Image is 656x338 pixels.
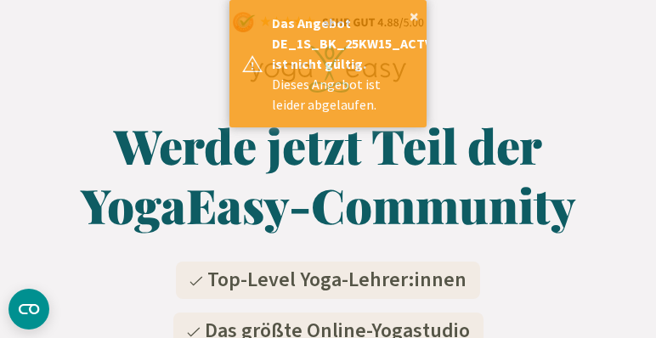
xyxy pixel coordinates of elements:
[8,289,49,330] button: CMP-Widget öffnen
[207,265,467,295] span: Top-Level Yoga-Lehrer:innen
[272,74,414,115] div: Dieses Angebot ist leider abgelaufen.
[410,8,419,25] button: ×
[272,13,414,74] div: Das Angebot DE_1S_BK_25KW15_ACTV_Osterspecial_D_50 ist nicht gültig.
[42,115,614,234] h1: Werde jetzt Teil der YogaEasy-Community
